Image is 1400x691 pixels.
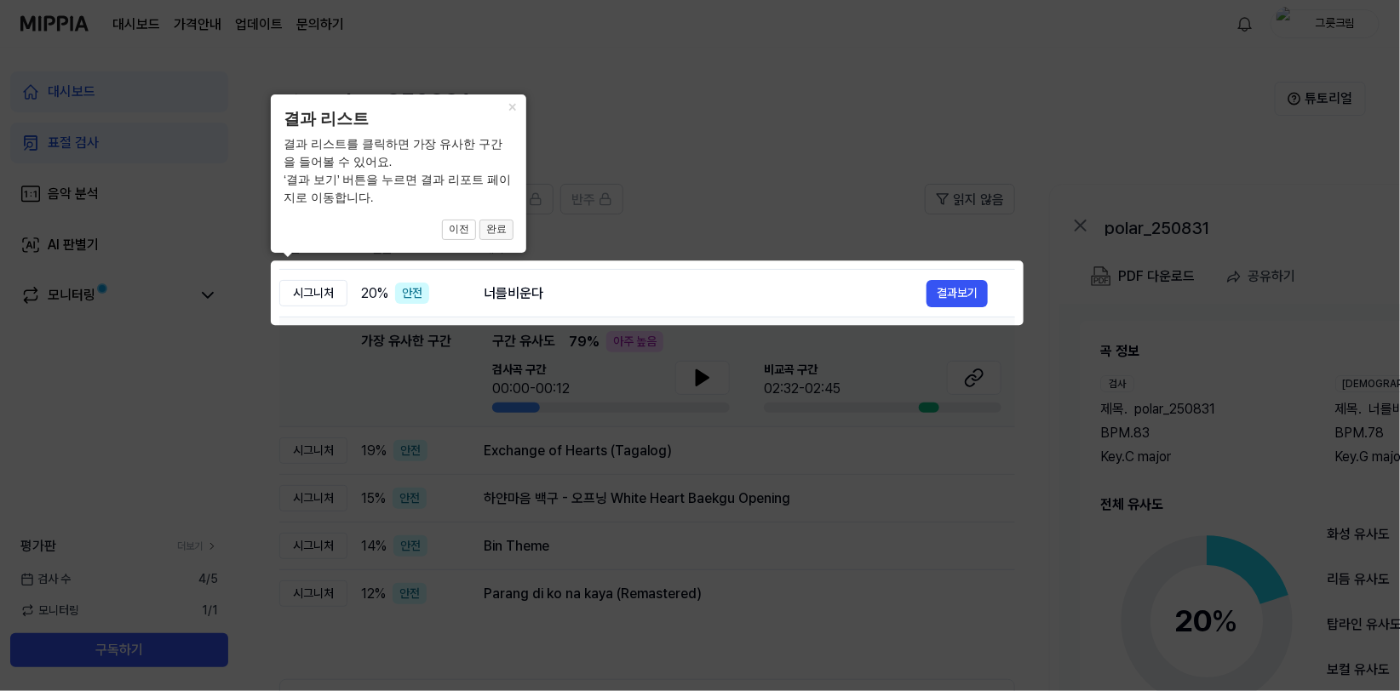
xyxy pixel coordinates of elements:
[499,94,526,118] button: Close
[484,283,927,304] div: 너를비운다
[284,107,514,132] header: 결과 리스트
[361,283,388,304] span: 20 %
[395,283,429,304] div: 안전
[279,280,347,306] div: 시그니처
[284,135,514,207] div: 결과 리스트를 클릭하면 가장 유사한 구간을 들어볼 수 있어요. ‘결과 보기’ 버튼을 누르면 결과 리포트 페이지로 이동합니다.
[442,220,476,240] button: 이전
[479,220,514,240] button: 완료
[927,280,988,307] button: 결과보기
